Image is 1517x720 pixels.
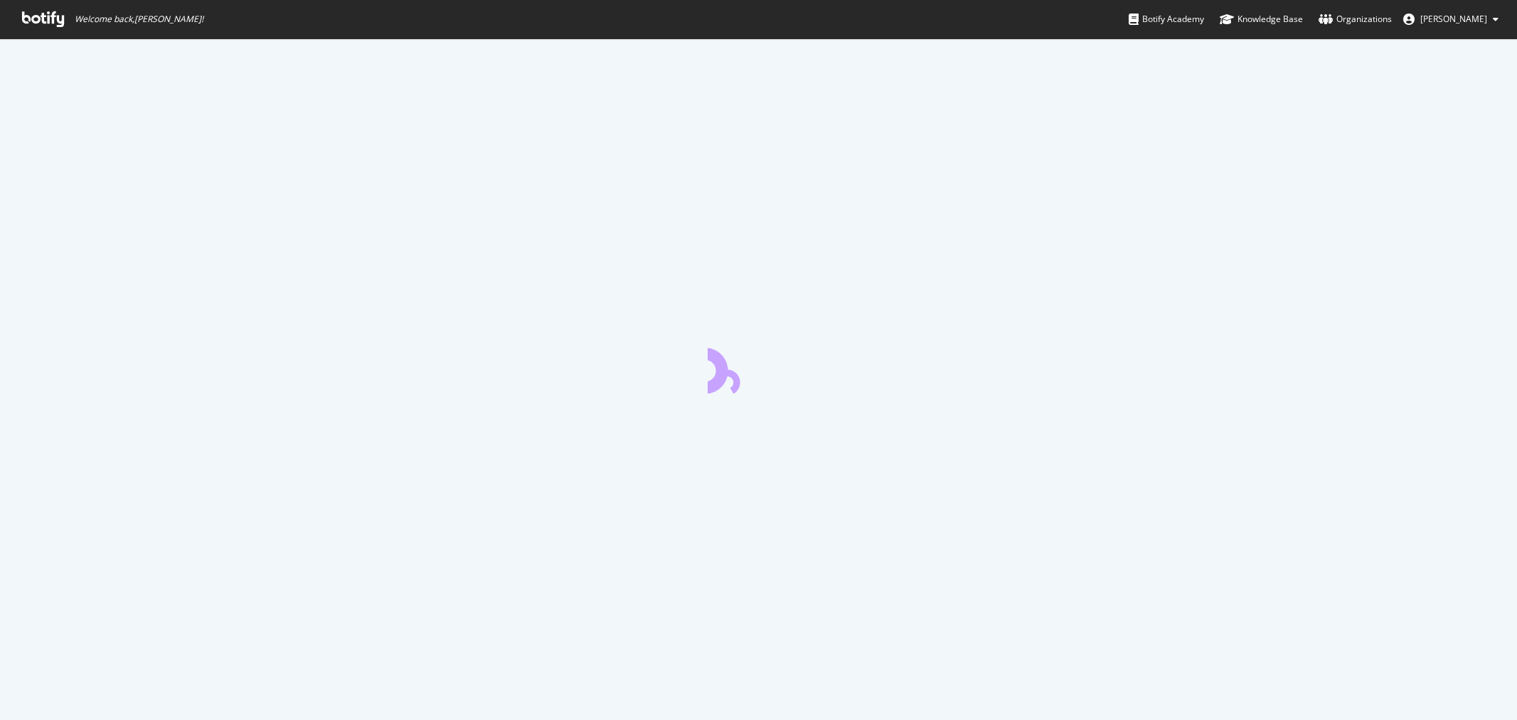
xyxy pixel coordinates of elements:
[708,342,810,393] div: animation
[1220,12,1303,26] div: Knowledge Base
[1420,13,1487,25] span: Jose Fausto Martinez
[1319,12,1392,26] div: Organizations
[75,14,203,25] span: Welcome back, [PERSON_NAME] !
[1392,8,1510,31] button: [PERSON_NAME]
[1129,12,1204,26] div: Botify Academy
